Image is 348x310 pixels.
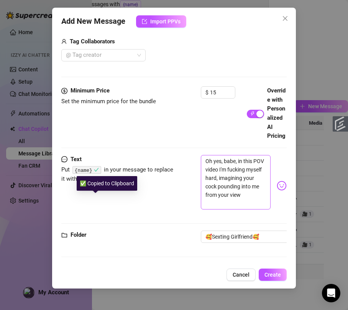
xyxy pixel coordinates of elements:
span: Import PPVs [150,18,181,25]
span: Create [264,272,281,278]
strong: Minimum Price [71,87,110,94]
span: import [142,19,147,24]
span: user [61,37,67,46]
textarea: Oh yes, babe, in this POV video I'm fucking myself hard, imagining your cock pounding into me fro... [201,155,271,210]
span: Put in your message to replace it with the fan's first name. [61,166,173,182]
code: {name} [72,166,101,174]
span: Add New Message [61,15,125,28]
button: ✅ Copied to Clipboard [94,167,99,173]
button: Create [259,269,287,281]
div: Open Intercom Messenger [322,284,340,302]
strong: Folder [71,231,86,238]
img: svg%3e [277,181,287,191]
span: Cancel [233,272,250,278]
strong: Tag Collaborators [70,38,115,45]
button: Cancel [227,269,256,281]
button: Import PPVs [136,15,186,28]
span: 🥰Sexting Girlfriend🥰 [205,231,292,242]
button: Close [279,12,291,25]
span: Close [279,15,291,21]
span: check [94,167,99,172]
span: folder [61,231,67,240]
strong: Text [71,156,82,163]
span: close [282,15,288,21]
span: dollar [61,86,67,96]
strong: Override with Personalized AI Pricing [267,87,286,139]
span: message [61,155,67,164]
span: Set the minimum price for the bundle [61,98,156,105]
